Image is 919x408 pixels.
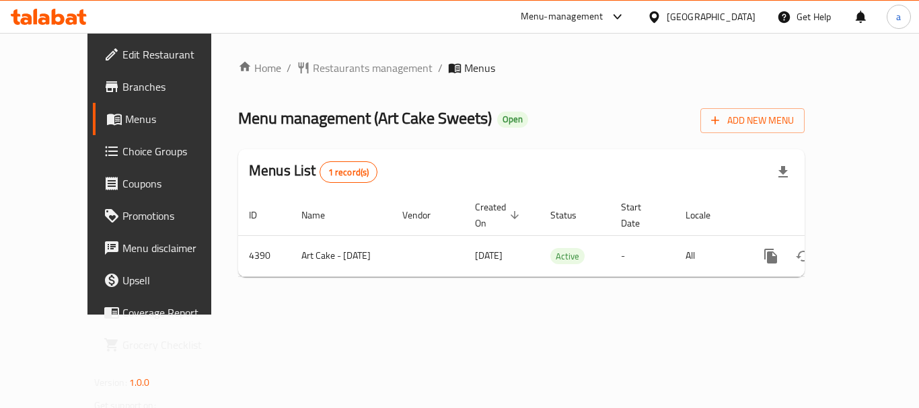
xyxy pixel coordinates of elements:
[249,207,274,223] span: ID
[320,166,377,179] span: 1 record(s)
[238,195,895,277] table: enhanced table
[93,38,241,71] a: Edit Restaurant
[521,9,603,25] div: Menu-management
[896,9,901,24] span: a
[700,108,805,133] button: Add New Menu
[122,304,230,321] span: Coverage Report
[122,175,230,192] span: Coupons
[249,161,377,183] h2: Menus List
[122,79,230,95] span: Branches
[402,207,448,223] span: Vendor
[301,207,342,223] span: Name
[93,135,241,167] a: Choice Groups
[93,232,241,264] a: Menu disclaimer
[93,264,241,296] a: Upsell
[122,143,230,159] span: Choice Groups
[238,235,291,276] td: 4390
[129,374,150,391] span: 1.0.0
[497,114,528,125] span: Open
[238,60,805,76] nav: breadcrumb
[238,60,281,76] a: Home
[497,112,528,128] div: Open
[475,199,523,231] span: Created On
[122,337,230,353] span: Grocery Checklist
[122,272,230,288] span: Upsell
[711,112,794,129] span: Add New Menu
[767,156,799,188] div: Export file
[464,60,495,76] span: Menus
[297,60,433,76] a: Restaurants management
[320,161,378,183] div: Total records count
[122,208,230,224] span: Promotions
[550,207,594,223] span: Status
[675,235,744,276] td: All
[787,240,819,272] button: Change Status
[122,240,230,256] span: Menu disclaimer
[94,374,127,391] span: Version:
[93,200,241,232] a: Promotions
[287,60,291,76] li: /
[93,329,241,361] a: Grocery Checklist
[291,235,392,276] td: Art Cake - [DATE]
[93,296,241,329] a: Coverage Report
[686,207,728,223] span: Locale
[93,167,241,200] a: Coupons
[93,103,241,135] a: Menus
[755,240,787,272] button: more
[621,199,659,231] span: Start Date
[122,46,230,63] span: Edit Restaurant
[438,60,443,76] li: /
[744,195,895,236] th: Actions
[238,103,492,133] span: Menu management ( Art Cake Sweets )
[313,60,433,76] span: Restaurants management
[550,248,585,264] div: Active
[610,235,675,276] td: -
[93,71,241,103] a: Branches
[667,9,756,24] div: [GEOGRAPHIC_DATA]
[475,247,503,264] span: [DATE]
[550,249,585,264] span: Active
[125,111,230,127] span: Menus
